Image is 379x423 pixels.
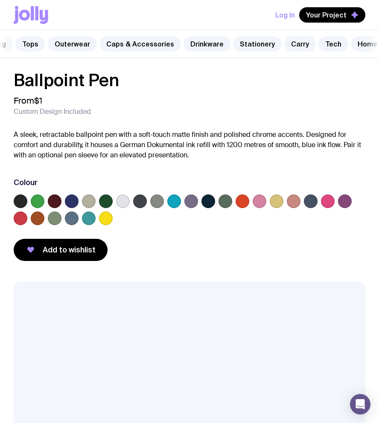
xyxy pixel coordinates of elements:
a: Tops [15,36,45,52]
button: Your Project [299,7,365,23]
span: Your Project [306,11,347,19]
a: Stationery [233,36,282,52]
span: $1 [34,95,42,106]
h1: Ballpoint Pen [14,72,365,89]
p: A sleek, retractable ballpoint pen with a soft-touch matte finish and polished chrome accents. De... [14,130,365,160]
span: Custom Design Included [14,107,91,116]
span: From [14,96,42,106]
div: Open Intercom Messenger [350,394,370,414]
a: Drinkware [184,36,230,52]
a: Caps & Accessories [99,36,181,52]
a: Outerwear [48,36,97,52]
h3: Colour [14,177,38,188]
button: Log In [275,7,295,23]
button: Add to wishlist [14,239,108,261]
a: Tech [318,36,348,52]
span: Add to wishlist [43,245,96,255]
a: Carry [284,36,316,52]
